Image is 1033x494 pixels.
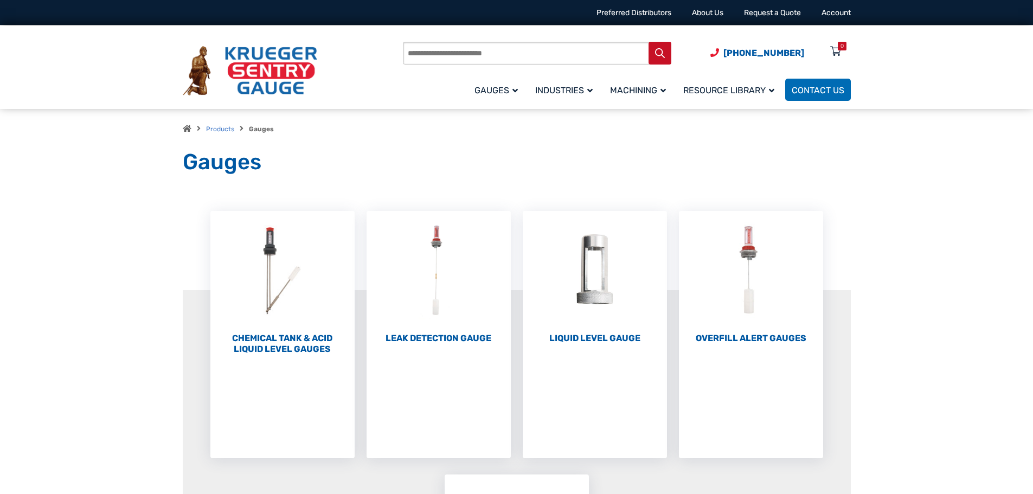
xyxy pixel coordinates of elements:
span: Gauges [474,85,518,95]
a: About Us [692,8,723,17]
a: Visit product category Liquid Level Gauge [523,211,667,344]
a: Gauges [468,77,529,102]
a: Products [206,125,234,133]
span: Contact Us [792,85,844,95]
a: Request a Quote [744,8,801,17]
span: [PHONE_NUMBER] [723,48,804,58]
a: Resource Library [677,77,785,102]
a: Visit product category Leak Detection Gauge [367,211,511,344]
strong: Gauges [249,125,274,133]
img: Liquid Level Gauge [523,211,667,330]
span: Industries [535,85,593,95]
a: Account [822,8,851,17]
img: Overfill Alert Gauges [679,211,823,330]
h1: Gauges [183,149,851,176]
img: Chemical Tank & Acid Liquid Level Gauges [210,211,355,330]
a: Machining [604,77,677,102]
span: Machining [610,85,666,95]
img: Leak Detection Gauge [367,211,511,330]
a: Visit product category Overfill Alert Gauges [679,211,823,344]
a: Contact Us [785,79,851,101]
a: Industries [529,77,604,102]
a: Phone Number (920) 434-8860 [710,46,804,60]
a: Visit product category Chemical Tank & Acid Liquid Level Gauges [210,211,355,355]
h2: Overfill Alert Gauges [679,333,823,344]
span: Resource Library [683,85,774,95]
h2: Leak Detection Gauge [367,333,511,344]
a: Preferred Distributors [596,8,671,17]
div: 0 [840,42,844,50]
h2: Liquid Level Gauge [523,333,667,344]
h2: Chemical Tank & Acid Liquid Level Gauges [210,333,355,355]
img: Krueger Sentry Gauge [183,46,317,96]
